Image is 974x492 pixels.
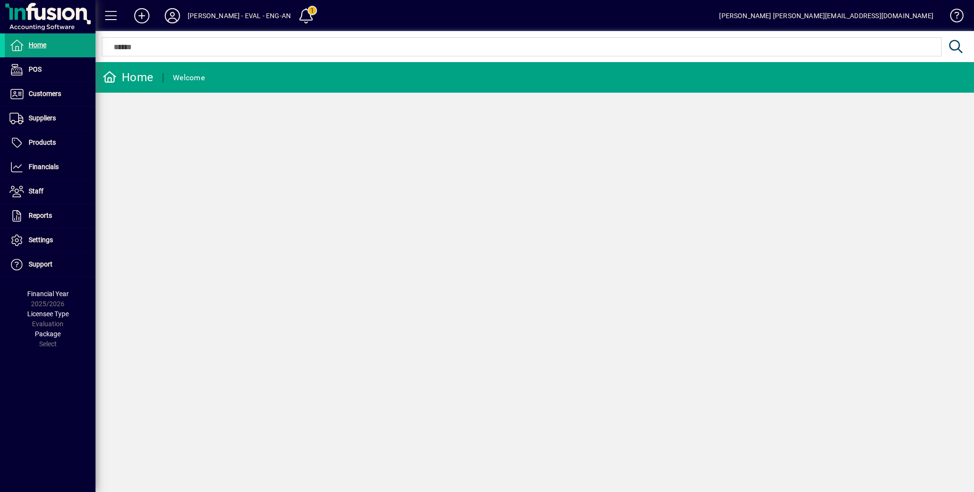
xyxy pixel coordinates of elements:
span: Support [29,260,53,268]
span: Suppliers [29,114,56,122]
a: Staff [5,180,95,203]
span: Package [35,330,61,338]
span: Products [29,139,56,146]
a: Support [5,253,95,277]
a: Customers [5,82,95,106]
span: Licensee Type [27,310,69,318]
span: Home [29,41,46,49]
a: Suppliers [5,107,95,130]
button: Profile [157,7,188,24]
a: Settings [5,228,95,252]
div: [PERSON_NAME] [PERSON_NAME][EMAIL_ADDRESS][DOMAIN_NAME] [719,8,933,23]
button: Add [127,7,157,24]
a: Reports [5,204,95,228]
a: Products [5,131,95,155]
a: Knowledge Base [943,2,962,33]
span: Reports [29,212,52,219]
div: Welcome [173,70,205,86]
span: Financial Year [27,290,69,298]
span: Customers [29,90,61,97]
a: POS [5,58,95,82]
span: Staff [29,187,43,195]
span: Settings [29,236,53,244]
div: Home [103,70,153,85]
a: Financials [5,155,95,179]
div: [PERSON_NAME] - EVAL - ENG-AN [188,8,291,23]
span: POS [29,65,42,73]
span: Financials [29,163,59,171]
